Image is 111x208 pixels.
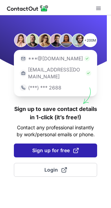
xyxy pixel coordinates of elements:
span: Login [44,166,67,173]
img: Person #5 [59,33,73,47]
img: Person #3 [38,33,52,47]
img: Check Icon [84,56,90,61]
img: Check Icon [86,70,91,76]
button: Login [14,163,97,177]
p: ***@[DOMAIN_NAME] [28,55,83,62]
p: +200M [83,33,97,47]
img: https://contactout.com/extension/app/static/media/login-email-icon.f64bce713bb5cd1896fef81aa7b14a... [20,55,27,62]
p: [EMAIL_ADDRESS][DOMAIN_NAME] [28,66,84,80]
span: Sign up for free [32,147,79,154]
h1: Sign up to save contact details in 1-click (it’s free!) [14,105,97,121]
img: Person #1 [14,33,28,47]
p: Contact any professional instantly by work/personal emails or phone. [14,124,97,138]
img: Person #2 [26,33,40,47]
img: Person #4 [50,33,63,47]
img: https://contactout.com/extension/app/static/media/login-work-icon.638a5007170bc45168077fde17b29a1... [20,70,27,77]
img: https://contactout.com/extension/app/static/media/login-phone-icon.bacfcb865e29de816d437549d7f4cb... [20,84,27,91]
button: Sign up for free [14,144,97,157]
img: Person #6 [71,33,85,47]
img: ContactOut v5.3.10 [7,4,49,12]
